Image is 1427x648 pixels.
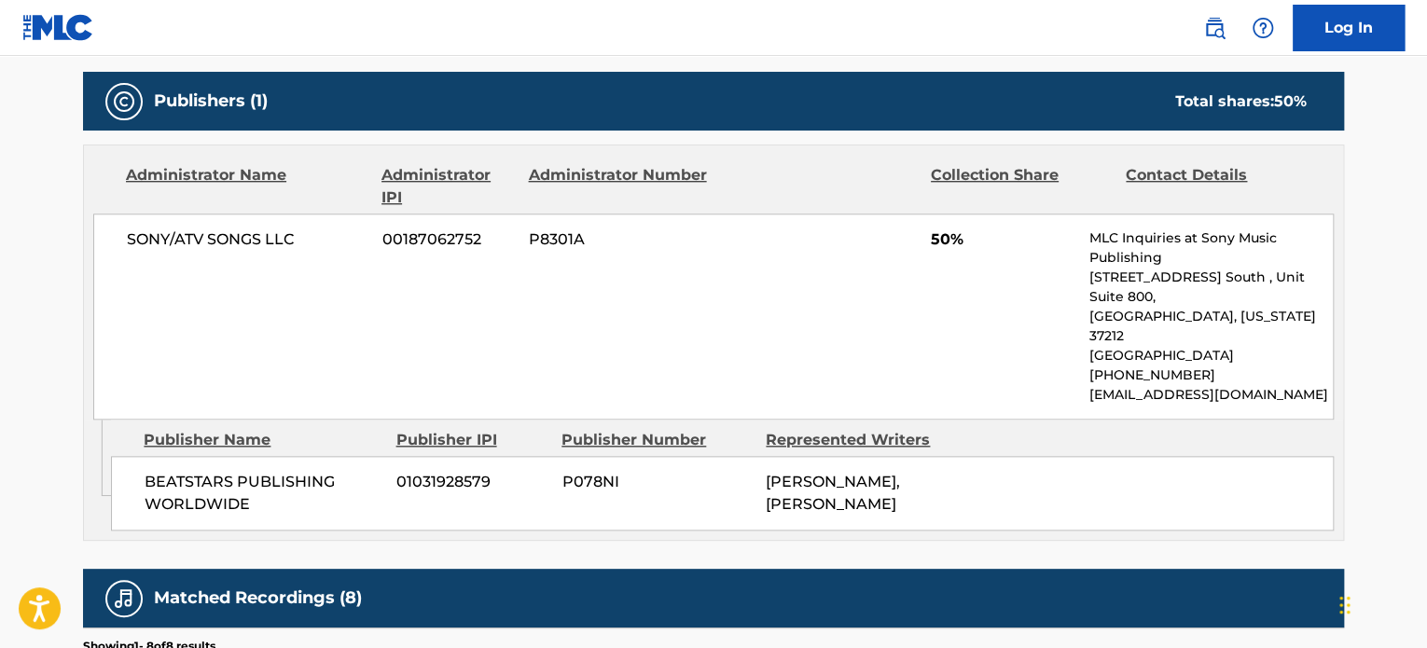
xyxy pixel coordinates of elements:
[1339,577,1351,633] div: Drag
[1196,9,1233,47] a: Public Search
[395,429,547,451] div: Publisher IPI
[766,473,900,513] span: [PERSON_NAME], [PERSON_NAME]
[561,429,752,451] div: Publisher Number
[127,228,368,251] span: SONY/ATV SONGS LLC
[1274,92,1307,110] span: 50 %
[766,429,956,451] div: Represented Writers
[931,228,1075,251] span: 50%
[144,429,381,451] div: Publisher Name
[931,164,1112,209] div: Collection Share
[561,471,752,493] span: P078NI
[1126,164,1307,209] div: Contact Details
[113,587,135,610] img: Matched Recordings
[396,471,547,493] span: 01031928579
[1244,9,1282,47] div: Help
[1175,90,1307,113] div: Total shares:
[22,14,94,41] img: MLC Logo
[113,90,135,113] img: Publishers
[381,164,514,209] div: Administrator IPI
[1334,558,1427,648] iframe: Chat Widget
[1089,385,1333,405] p: [EMAIL_ADDRESS][DOMAIN_NAME]
[1089,228,1333,268] p: MLC Inquiries at Sony Music Publishing
[154,587,362,609] h5: Matched Recordings (8)
[1089,346,1333,365] p: [GEOGRAPHIC_DATA]
[1203,17,1226,39] img: search
[1089,365,1333,385] p: [PHONE_NUMBER]
[1089,307,1333,346] p: [GEOGRAPHIC_DATA], [US_STATE] 37212
[154,90,268,112] h5: Publishers (1)
[126,164,367,209] div: Administrator Name
[1089,268,1333,307] p: [STREET_ADDRESS] South , Unit Suite 800,
[145,471,382,516] span: BEATSTARS PUBLISHING WORLDWIDE
[382,228,515,251] span: 00187062752
[1293,5,1405,51] a: Log In
[528,164,709,209] div: Administrator Number
[1252,17,1274,39] img: help
[529,228,710,251] span: P8301A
